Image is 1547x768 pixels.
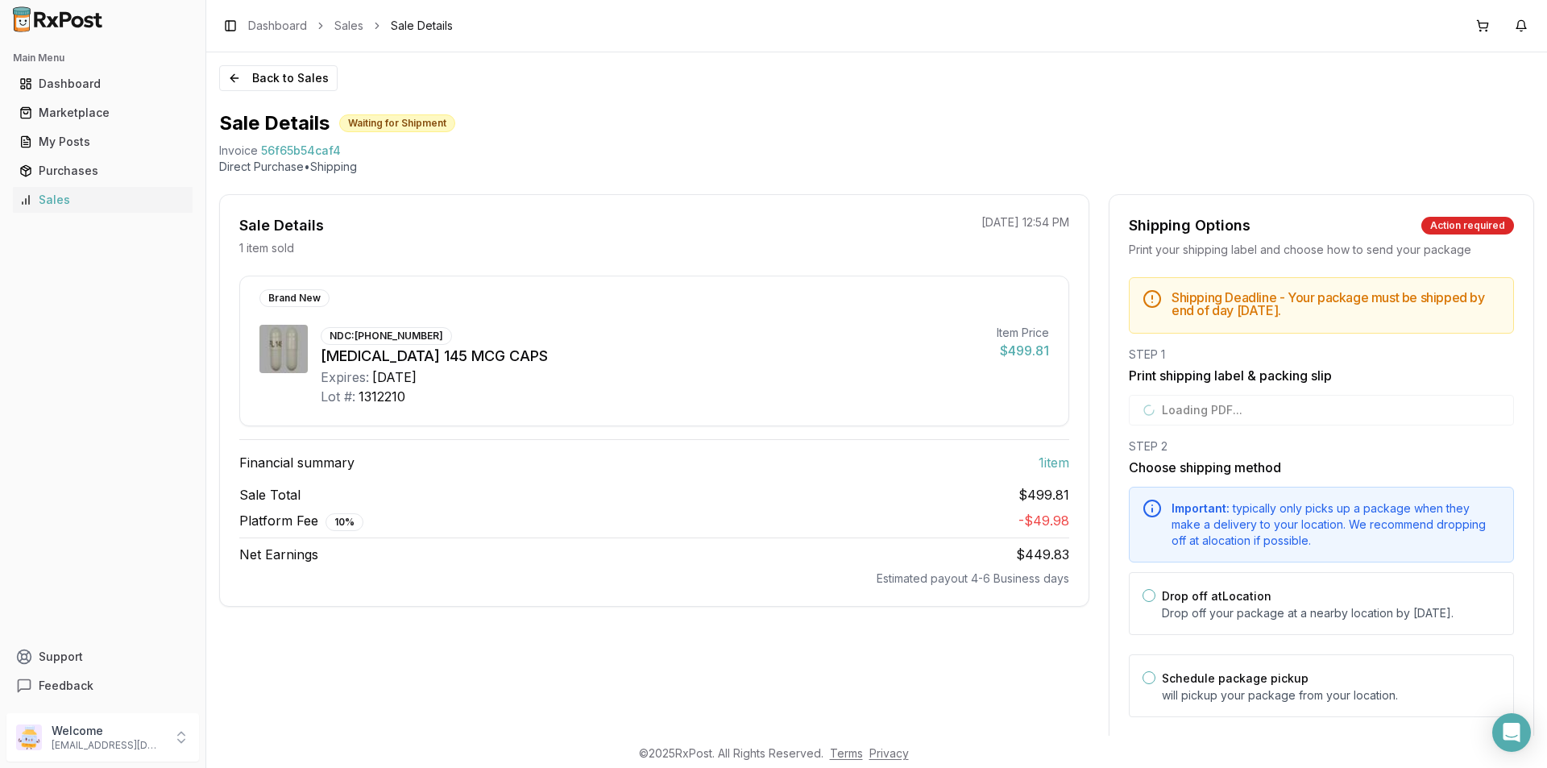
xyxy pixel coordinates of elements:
[239,511,363,531] span: Platform Fee
[259,289,330,307] div: Brand New
[359,387,405,406] div: 1312210
[16,724,42,750] img: User avatar
[239,214,324,237] div: Sale Details
[13,156,193,185] a: Purchases
[1018,513,1069,529] span: - $49.98
[1129,242,1514,258] div: Print your shipping label and choose how to send your package
[19,105,186,121] div: Marketplace
[52,723,164,739] p: Welcome
[13,98,193,127] a: Marketplace
[239,453,355,472] span: Financial summary
[997,325,1049,341] div: Item Price
[19,163,186,179] div: Purchases
[52,739,164,752] p: [EMAIL_ADDRESS][DOMAIN_NAME]
[261,143,341,159] span: 56f65b54caf4
[219,65,338,91] button: Back to Sales
[1129,347,1514,363] div: STEP 1
[1172,500,1500,549] div: typically only picks up a package when they make a delivery to your location. We recommend droppi...
[1129,458,1514,477] h3: Choose shipping method
[239,545,318,564] span: Net Earnings
[1162,589,1271,603] label: Drop off at Location
[1018,485,1069,504] span: $499.81
[391,18,453,34] span: Sale Details
[321,345,984,367] div: [MEDICAL_DATA] 145 MCG CAPS
[372,367,417,387] div: [DATE]
[248,18,307,34] a: Dashboard
[219,110,330,136] h1: Sale Details
[326,513,363,531] div: 10 %
[981,214,1069,230] p: [DATE] 12:54 PM
[6,187,199,213] button: Sales
[1162,605,1500,621] p: Drop off your package at a nearby location by [DATE] .
[239,240,294,256] p: 1 item sold
[1039,453,1069,472] span: 1 item
[1162,671,1309,685] label: Schedule package pickup
[239,571,1069,587] div: Estimated payout 4-6 Business days
[339,114,455,132] div: Waiting for Shipment
[19,192,186,208] div: Sales
[1129,214,1250,237] div: Shipping Options
[219,143,258,159] div: Invoice
[1016,546,1069,563] span: $449.83
[6,642,199,671] button: Support
[6,671,199,700] button: Feedback
[13,185,193,214] a: Sales
[830,746,863,760] a: Terms
[1129,438,1514,455] div: STEP 2
[1492,713,1531,752] div: Open Intercom Messenger
[1162,687,1500,704] p: will pickup your package from your location.
[19,134,186,150] div: My Posts
[6,100,199,126] button: Marketplace
[259,325,308,373] img: Linzess 145 MCG CAPS
[13,127,193,156] a: My Posts
[6,129,199,155] button: My Posts
[321,387,355,406] div: Lot #:
[321,327,452,345] div: NDC: [PHONE_NUMBER]
[321,367,369,387] div: Expires:
[13,69,193,98] a: Dashboard
[6,158,199,184] button: Purchases
[219,159,1534,175] p: Direct Purchase • Shipping
[248,18,453,34] nav: breadcrumb
[334,18,363,34] a: Sales
[39,678,93,694] span: Feedback
[6,71,199,97] button: Dashboard
[1421,217,1514,235] div: Action required
[239,485,301,504] span: Sale Total
[997,341,1049,360] div: $499.81
[1172,501,1230,515] span: Important:
[19,76,186,92] div: Dashboard
[869,746,909,760] a: Privacy
[6,6,110,32] img: RxPost Logo
[1172,291,1500,317] h5: Shipping Deadline - Your package must be shipped by end of day [DATE] .
[1129,366,1514,385] h3: Print shipping label & packing slip
[13,52,193,64] h2: Main Menu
